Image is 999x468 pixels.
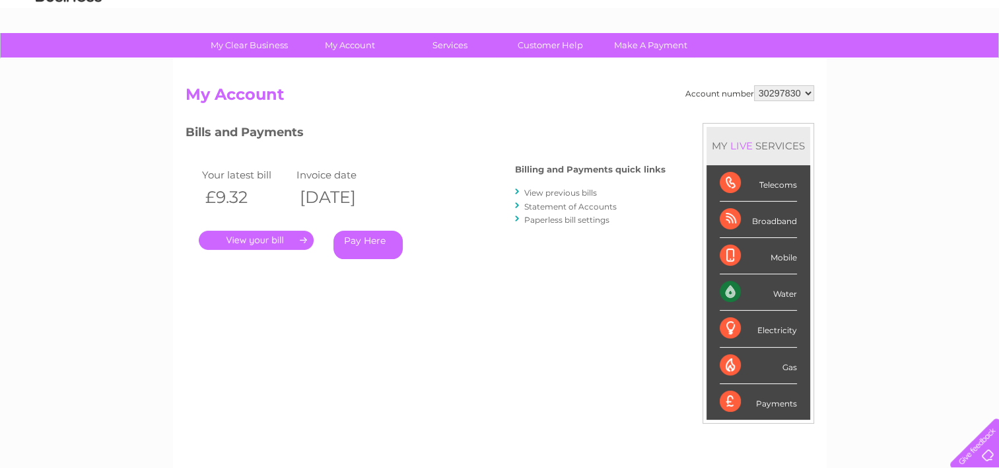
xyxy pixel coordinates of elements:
[685,85,814,101] div: Account number
[911,56,944,66] a: Contact
[35,34,102,75] img: logo.png
[767,56,792,66] a: Water
[524,188,597,198] a: View previous bills
[195,33,304,58] a: My Clear Business
[720,384,797,420] div: Payments
[496,33,605,58] a: Customer Help
[188,7,812,64] div: Clear Business is a trading name of Verastar Limited (registered in [GEOGRAPHIC_DATA] No. 3667643...
[199,166,294,184] td: Your latest bill
[800,56,829,66] a: Energy
[186,85,814,110] h2: My Account
[884,56,903,66] a: Blog
[524,202,617,212] a: Statement of Accounts
[186,123,666,146] h3: Bills and Payments
[199,184,294,211] th: £9.32
[720,202,797,238] div: Broadband
[333,231,403,259] a: Pay Here
[955,56,986,66] a: Log out
[720,165,797,202] div: Telecoms
[706,127,810,165] div: MY SERVICES
[295,33,404,58] a: My Account
[750,7,841,23] a: 0333 014 3131
[199,231,314,250] a: .
[396,33,504,58] a: Services
[720,238,797,274] div: Mobile
[293,166,388,184] td: Invoice date
[837,56,876,66] a: Telecoms
[728,139,755,152] div: LIVE
[720,274,797,311] div: Water
[293,184,388,211] th: [DATE]
[720,348,797,384] div: Gas
[515,165,666,175] h4: Billing and Payments quick links
[720,311,797,347] div: Electricity
[524,215,609,225] a: Paperless bill settings
[596,33,705,58] a: Make A Payment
